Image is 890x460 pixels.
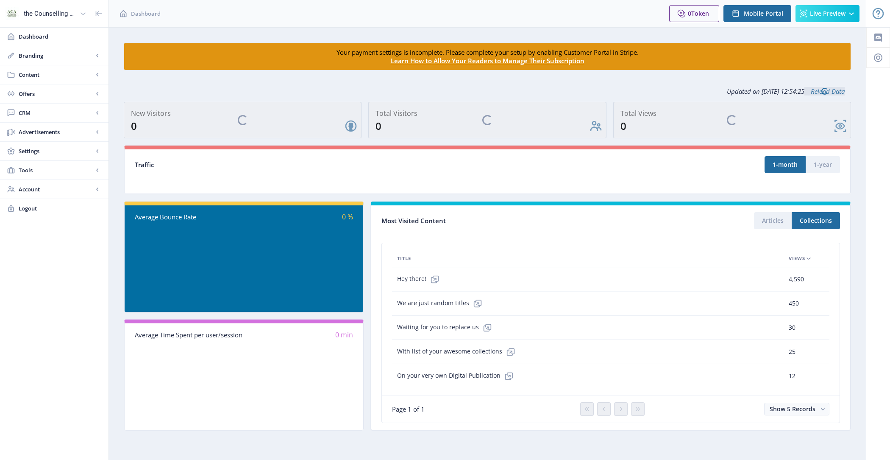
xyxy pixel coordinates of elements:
[304,48,670,65] div: Your payment settings is incomplete. Please complete your setup by enabling Customer Portal in St...
[391,56,584,65] a: Learn How to Allow Your Readers to Manage Their Subscription
[789,253,805,264] span: Views
[804,87,845,95] a: Reload Data
[124,81,851,102] div: Updated on [DATE] 12:54:25
[397,343,519,360] span: With list of your awesome collections
[765,156,806,173] button: 1-month
[19,90,93,98] span: Offers
[19,70,93,79] span: Content
[19,147,93,155] span: Settings
[392,405,425,413] span: Page 1 of 1
[397,271,443,288] span: Hey there!
[397,253,411,264] span: Title
[244,330,353,340] div: 0 min
[19,109,93,117] span: CRM
[135,212,244,222] div: Average Bounce Rate
[792,212,840,229] button: Collections
[24,4,76,23] div: the Counselling Australia Magazine
[754,212,792,229] button: Articles
[744,10,783,17] span: Mobile Portal
[131,9,161,18] span: Dashboard
[691,9,709,17] span: Token
[770,405,815,413] span: Show 5 Records
[806,156,840,173] button: 1-year
[789,347,795,357] span: 25
[789,323,795,333] span: 30
[789,371,795,381] span: 12
[397,295,486,312] span: We are just random titles
[723,5,791,22] button: Mobile Portal
[19,185,93,194] span: Account
[19,32,102,41] span: Dashboard
[19,166,93,174] span: Tools
[764,403,829,415] button: Show 5 Records
[397,319,496,336] span: Waiting for you to replace us
[19,204,102,213] span: Logout
[669,5,719,22] button: 0Token
[810,10,845,17] span: Live Preview
[342,212,353,222] span: 0 %
[135,160,487,170] div: Traffic
[789,274,804,284] span: 4,590
[19,128,93,136] span: Advertisements
[19,51,93,60] span: Branding
[795,5,859,22] button: Live Preview
[397,367,517,384] span: On your very own Digital Publication
[135,330,244,340] div: Average Time Spent per user/session
[381,214,611,227] div: Most Visited Content
[789,298,799,309] span: 450
[5,7,19,20] img: properties.app_icon.jpeg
